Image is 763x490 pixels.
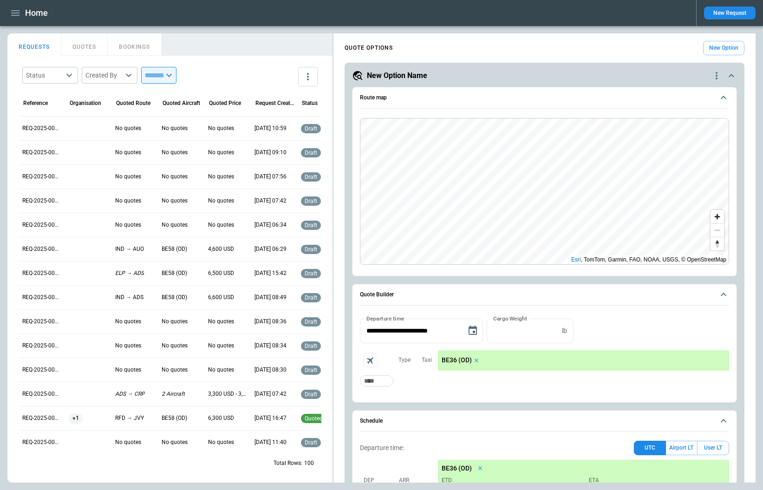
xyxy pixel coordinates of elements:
div: Created By [85,71,123,80]
p: No quotes [115,366,141,374]
span: draft [303,198,319,204]
span: draft [303,222,319,229]
div: Quoted Price [209,100,241,106]
p: No quotes [115,438,141,446]
p: ELP → ADS [115,269,144,277]
p: REQ-2025-000297 [22,245,61,253]
h6: Quote Builder [360,292,394,298]
p: REQ-2025-000296 [22,269,61,277]
span: draft [303,319,319,325]
div: Organisation [70,100,101,106]
p: BE58 (OD) [162,245,187,253]
div: Quote Builder [360,319,729,391]
p: REQ-2025-000301 [22,149,61,157]
p: No quotes [208,149,234,157]
p: 09/23/2025 07:56 [254,173,287,181]
span: draft [303,391,319,398]
p: No quotes [115,221,141,229]
button: Zoom in [711,210,724,223]
button: Route map [360,87,729,109]
p: REQ-2025-000299 [22,197,61,205]
p: 3,300 USD - 3,700 USD [208,390,247,398]
p: 09/17/2025 16:47 [254,414,287,422]
p: 09/23/2025 10:59 [254,124,287,132]
p: No quotes [162,438,188,446]
p: REQ-2025-000294 [22,318,61,326]
p: No quotes [208,197,234,205]
p: No quotes [208,173,234,181]
div: Quoted Aircraft [163,100,200,106]
p: REQ-2025-000293 [22,342,61,350]
p: ADS → CRP [115,390,145,398]
p: No quotes [162,221,188,229]
p: ETD [442,477,582,484]
p: REQ-2025-000295 [22,294,61,301]
div: Request Created At (UTC-05:00) [255,100,295,106]
p: No quotes [208,318,234,326]
p: BE58 (OD) [162,269,187,277]
span: draft [303,343,319,349]
p: 09/17/2025 11:40 [254,438,287,446]
label: Cargo Weight [493,314,527,322]
p: No quotes [162,197,188,205]
button: more [298,67,318,86]
span: Aircraft selection [364,353,378,367]
p: 6,500 USD [208,269,234,277]
p: Taxi [422,356,432,364]
p: REQ-2025-000298 [22,221,61,229]
p: 6,300 USD [208,414,234,422]
button: New Option [703,41,744,55]
button: QUOTES [61,33,108,56]
button: BOOKINGS [108,33,162,56]
div: quote-option-actions [711,70,722,81]
span: +1 [69,406,83,430]
span: draft [303,294,319,301]
p: No quotes [162,173,188,181]
button: Quote Builder [360,284,729,306]
div: Quoted Route [116,100,150,106]
p: No quotes [208,124,234,132]
p: 100 [304,459,314,467]
h6: Route map [360,95,387,101]
h5: New Option Name [367,71,427,81]
p: No quotes [208,438,234,446]
p: No quotes [162,149,188,157]
p: No quotes [162,124,188,132]
h1: Home [25,7,48,19]
p: Dep [364,477,396,484]
p: No quotes [115,197,141,205]
button: User LT [697,441,729,455]
p: 4,600 USD [208,245,234,253]
p: BE36 (OD) [442,464,472,472]
p: ETA [585,477,725,484]
p: 09/22/2025 07:42 [254,390,287,398]
p: REQ-2025-000290 [22,414,61,422]
button: Schedule [360,411,729,432]
p: REQ-2025-000302 [22,124,61,132]
p: IND → ADS [115,294,143,301]
p: No quotes [115,149,141,157]
p: 6,600 USD [208,294,234,301]
span: draft [303,246,319,253]
button: Airport LT [666,441,697,455]
p: 09/22/2025 08:30 [254,366,287,374]
p: 09/22/2025 08:34 [254,342,287,350]
p: No quotes [208,342,234,350]
div: Status [26,71,63,80]
div: Status [302,100,318,106]
p: IND → AUO [115,245,144,253]
p: 09/22/2025 08:49 [254,294,287,301]
span: quoted [303,415,325,422]
button: Choose date, selected date is Aug 22, 2025 [463,321,482,340]
p: lb [562,327,567,335]
p: Type [398,356,411,364]
div: Reference [23,100,48,106]
span: draft [303,150,319,156]
p: Departure time: [360,444,404,452]
p: REQ-2025-000289 [22,438,61,446]
p: BE58 (OD) [162,414,187,422]
p: 2 Aircraft [162,390,185,398]
p: 09/22/2025 08:36 [254,318,287,326]
p: REQ-2025-000291 [22,390,61,398]
span: draft [303,174,319,180]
